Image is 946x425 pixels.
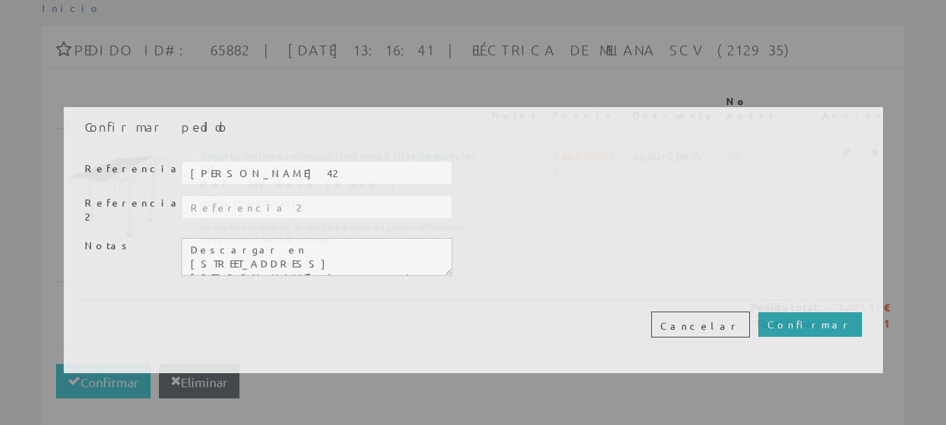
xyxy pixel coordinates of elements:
[660,319,741,332] font: Cancelar
[181,161,452,185] input: Referencia
[85,162,182,174] font: Referencia
[181,195,452,219] input: Referencia 2
[85,196,182,223] font: Referencia 2
[758,312,862,336] input: Confirmar
[85,118,228,134] font: Confirmar pedido
[85,239,132,251] font: Notas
